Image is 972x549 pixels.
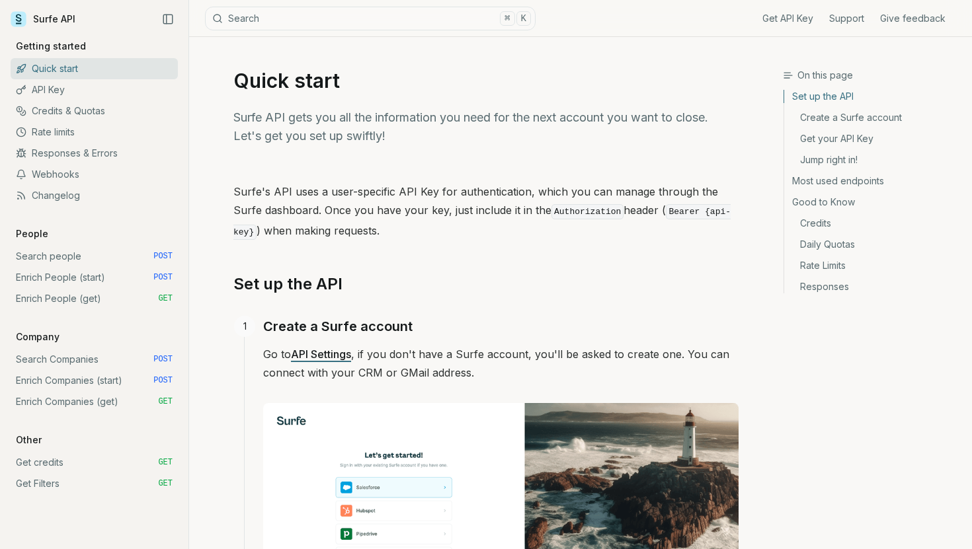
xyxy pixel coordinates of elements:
[11,433,47,447] p: Other
[11,143,178,164] a: Responses & Errors
[11,288,178,309] a: Enrich People (get) GET
[158,293,173,304] span: GET
[158,9,178,29] button: Collapse Sidebar
[153,272,173,283] span: POST
[11,473,178,494] a: Get Filters GET
[784,149,961,170] a: Jump right in!
[11,452,178,473] a: Get credits GET
[263,316,413,337] a: Create a Surfe account
[783,69,961,82] h3: On this page
[880,12,946,25] a: Give feedback
[11,122,178,143] a: Rate limits
[11,267,178,288] a: Enrich People (start) POST
[784,276,961,293] a: Responses
[784,128,961,149] a: Get your API Key
[158,396,173,407] span: GET
[500,11,514,26] kbd: ⌘
[158,478,173,489] span: GET
[291,348,351,361] a: API Settings
[784,234,961,255] a: Daily Quotas
[11,370,178,391] a: Enrich Companies (start) POST
[551,204,624,219] code: Authorization
[233,274,343,295] a: Set up the API
[11,227,54,240] p: People
[233,108,739,145] p: Surfe API gets you all the information you need for the next account you want to close. Let's get...
[784,255,961,276] a: Rate Limits
[11,79,178,100] a: API Key
[11,330,65,344] p: Company
[11,391,178,412] a: Enrich Companies (get) GET
[784,90,961,107] a: Set up the API
[516,11,531,26] kbd: K
[263,345,739,382] p: Go to , if you don't have a Surfe account, you'll be asked to create one. You can connect with yo...
[784,192,961,213] a: Good to Know
[233,69,739,92] h1: Quick start
[153,354,173,365] span: POST
[205,7,536,30] button: Search⌘K
[762,12,813,25] a: Get API Key
[784,213,961,234] a: Credits
[153,251,173,262] span: POST
[829,12,864,25] a: Support
[11,185,178,206] a: Changelog
[11,40,91,53] p: Getting started
[11,58,178,79] a: Quick start
[11,9,75,29] a: Surfe API
[233,182,739,242] p: Surfe's API uses a user-specific API Key for authentication, which you can manage through the Sur...
[11,349,178,370] a: Search Companies POST
[11,164,178,185] a: Webhooks
[11,246,178,267] a: Search people POST
[158,457,173,468] span: GET
[784,170,961,192] a: Most used endpoints
[11,100,178,122] a: Credits & Quotas
[153,375,173,386] span: POST
[784,107,961,128] a: Create a Surfe account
